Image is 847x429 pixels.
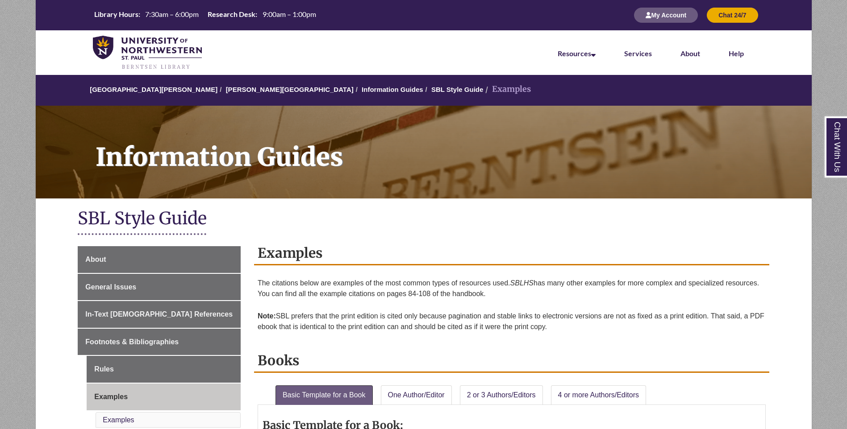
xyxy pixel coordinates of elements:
[483,83,531,96] li: Examples
[204,9,259,19] th: Research Desk:
[36,106,812,198] a: Information Guides
[254,349,769,373] h2: Books
[145,10,199,18] span: 7:30am – 6:00pm
[93,36,202,70] img: UNWSP Library Logo
[634,8,698,23] button: My Account
[729,49,744,58] a: Help
[362,86,423,93] a: Information Guides
[91,9,320,21] a: Hours Today
[78,274,241,301] a: General Issues
[87,384,241,410] a: Examples
[226,86,354,93] a: [PERSON_NAME][GEOGRAPHIC_DATA]
[86,106,812,187] h1: Information Guides
[91,9,142,19] th: Library Hours:
[78,246,241,273] a: About
[680,49,700,58] a: About
[254,242,769,265] h2: Examples
[460,385,543,405] a: 2 or 3 Authors/Editors
[78,329,241,355] a: Footnotes & Bibliographies
[263,10,316,18] span: 9:00am – 1:00pm
[85,338,179,346] span: Footnotes & Bibliographies
[510,279,534,287] em: SBLHS
[78,301,241,328] a: In-Text [DEMOGRAPHIC_DATA] References
[78,207,769,231] h1: SBL Style Guide
[103,416,134,424] a: Examples
[275,385,373,405] a: Basic Template for a Book
[90,86,217,93] a: [GEOGRAPHIC_DATA][PERSON_NAME]
[85,256,106,263] span: About
[431,86,483,93] a: SBL Style Guide
[707,11,758,19] a: Chat 24/7
[258,307,766,336] p: SBL prefers that the print edition is cited only because pagination and stable links to electroni...
[624,49,652,58] a: Services
[558,49,596,58] a: Resources
[258,274,766,303] p: The citations below are examples of the most common types of resources used. has many other examp...
[258,312,276,320] strong: Note:
[87,356,241,383] a: Rules
[634,11,698,19] a: My Account
[551,385,646,405] a: 4 or more Authors/Editors
[381,385,452,405] a: One Author/Editor
[707,8,758,23] button: Chat 24/7
[85,283,136,291] span: General Issues
[85,310,233,318] span: In-Text [DEMOGRAPHIC_DATA] References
